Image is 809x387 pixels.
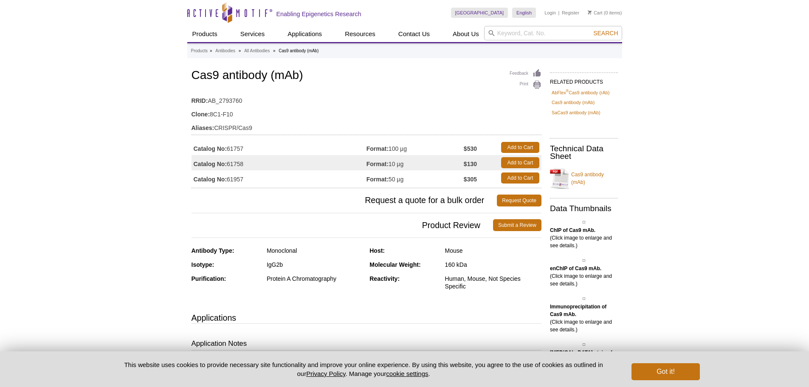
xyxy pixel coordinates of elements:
div: Human, Mouse, Not Species Specific [445,275,541,290]
b: ChIP of Cas9 mAb. [550,227,595,233]
h2: Data Thumbnails [550,205,618,212]
li: (0 items) [588,8,622,18]
img: Your Cart [588,10,592,14]
li: | [558,8,560,18]
strong: Purification: [192,275,226,282]
td: 61758 [192,155,366,170]
h3: Applications [192,311,541,324]
img: Cas9 antibody (mAb) tested by immunofluorescence. [583,343,585,346]
a: Request Quote [497,195,541,206]
strong: Catalog No: [194,160,227,168]
a: Register [562,10,579,16]
img: Cas9 antibody (mAb) tested by enChIP. [583,259,585,262]
a: AbFlex®Cas9 antibody (rAb) [552,89,609,96]
strong: Format: [366,175,389,183]
div: Protein A Chromatography [267,275,363,282]
button: Search [591,29,620,37]
a: Add to Cart [501,172,539,184]
span: Request a quote for a bulk order [192,195,497,206]
a: Login [544,10,556,16]
li: » [239,48,241,53]
a: Services [235,26,270,42]
b: Immunoprecipitation of Cas9 mAb. [550,304,606,317]
h2: Enabling Epigenetics Research [276,10,361,18]
strong: Format: [366,160,389,168]
td: 100 µg [366,140,464,155]
a: English [512,8,536,18]
a: Products [187,26,223,42]
button: cookie settings [386,370,428,377]
a: Cart [588,10,603,16]
b: enChIP of Cas9 mAb. [550,266,601,271]
p: (Click image to enlarge and see details.) [550,349,618,379]
a: Products [191,47,208,55]
strong: Molecular Weight: [369,261,420,268]
img: Cas9 antibody (mAb) tested by immunoprecipitation. [583,297,585,300]
li: » [210,48,212,53]
a: Contact Us [393,26,435,42]
p: This website uses cookies to provide necessary site functionality and improve your online experie... [110,360,618,378]
a: All Antibodies [244,47,270,55]
strong: RRID: [192,97,208,105]
a: Submit a Review [493,219,541,231]
h3: Application Notes [192,339,541,350]
div: Mouse [445,247,541,254]
sup: ® [566,89,569,93]
strong: Clone: [192,110,210,118]
span: Product Review [192,219,493,231]
strong: Reactivity: [369,275,400,282]
a: Antibodies [215,47,235,55]
td: CRISPR/Cas9 [192,119,541,133]
td: 61757 [192,140,366,155]
td: AB_2793760 [192,92,541,105]
a: Print [510,80,541,90]
h1: Cas9 antibody (mAb) [192,69,541,83]
a: Resources [340,26,381,42]
a: Add to Cart [501,157,539,168]
strong: $305 [464,175,477,183]
img: Cas9 antibody (mAb) tested by ChIP. [583,221,585,223]
strong: Catalog No: [194,175,227,183]
div: IgG2b [267,261,363,268]
strong: $530 [464,145,477,153]
td: 8C1-F10 [192,105,541,119]
input: Keyword, Cat. No. [484,26,622,40]
li: Cas9 antibody (mAb) [279,48,319,53]
a: Feedback [510,69,541,78]
strong: Isotype: [192,261,214,268]
a: SaCas9 antibody (mAb) [552,109,600,116]
a: [GEOGRAPHIC_DATA] [451,8,508,18]
strong: Catalog No: [194,145,227,153]
b: [MEDICAL_DATA] stain of Cas9 mAb. [550,350,612,363]
strong: Antibody Type: [192,247,234,254]
li: » [273,48,276,53]
button: Got it! [631,363,699,380]
a: Add to Cart [501,142,539,153]
h2: RELATED PRODUCTS [550,72,618,88]
strong: $130 [464,160,477,168]
span: Search [593,30,618,37]
h2: Technical Data Sheet [550,145,618,160]
strong: Host: [369,247,385,254]
a: Applications [282,26,327,42]
div: 160 kDa [445,261,541,268]
a: Cas9 antibody (mAb) [550,166,618,191]
td: 50 µg [366,170,464,186]
p: (Click image to enlarge and see details.) [550,226,618,249]
div: Monoclonal [267,247,363,254]
td: 61957 [192,170,366,186]
p: (Click image to enlarge and see details.) [550,303,618,333]
a: About Us [448,26,484,42]
strong: Aliases: [192,124,214,132]
a: Privacy Policy [306,370,345,377]
strong: Format: [366,145,389,153]
p: (Click image to enlarge and see details.) [550,265,618,288]
td: 10 µg [366,155,464,170]
a: Cas9 antibody (mAb) [552,99,595,106]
